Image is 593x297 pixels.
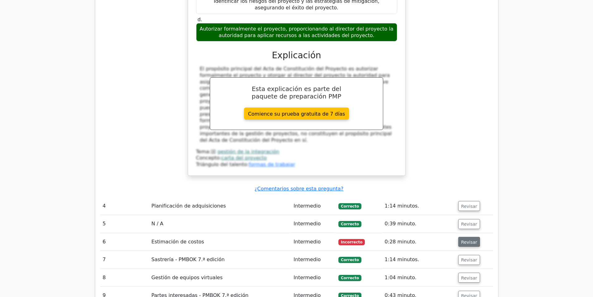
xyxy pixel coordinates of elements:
font: 4 [103,203,106,209]
font: Planificación de adquisiciones [151,203,226,209]
font: Revisar [461,222,477,227]
font: Tema: [196,149,211,155]
a: formas de trabajar [249,161,295,167]
font: 0:28 minuto. [385,239,417,245]
a: Comience su prueba gratuita de 7 días [244,108,349,120]
button: Revisar [458,255,480,265]
font: N / A [151,221,163,227]
font: 8 [103,275,106,280]
font: 1:04 minuto. [385,275,417,280]
font: Correcto [341,222,359,226]
font: 6 [103,239,106,245]
font: Revisar [461,257,477,262]
font: Intermedio [294,239,321,245]
font: Concepto: [196,155,221,161]
font: 1:14 minutos. [385,203,419,209]
font: Correcto [341,276,359,280]
font: 5 [103,221,106,227]
font: Sastrería - PMBOK 7.ª edición [151,256,224,262]
font: Revisar [461,204,477,208]
font: Intermedio [294,256,321,262]
font: Intermedio [294,221,321,227]
font: Incorrecto [341,240,362,244]
font: 7 [103,256,106,262]
font: Revisar [461,239,477,244]
font: Correcto [341,258,359,262]
font: Estimación de costos [151,239,204,245]
a: carta del proyecto [221,155,267,161]
button: Revisar [458,201,480,211]
font: 0:39 minuto. [385,221,417,227]
font: Revisar [461,275,477,280]
font: d. [198,17,202,22]
font: 1:14 minutos. [385,256,419,262]
font: Triángulo del talento: [196,161,249,167]
a: gestión de la integración [217,149,279,155]
font: Correcto [341,204,359,208]
button: Revisar [458,237,480,247]
a: ¿Comentarios sobre esta pregunta? [255,186,343,192]
button: Revisar [458,219,480,229]
font: Intermedio [294,275,321,280]
font: Intermedio [294,203,321,209]
font: Explicación [272,50,321,60]
font: Gestión de equipos virtuales [151,275,223,280]
font: Autorizar formalmente el proyecto, proporcionando al director del proyecto la autoridad para apli... [200,26,393,38]
button: Revisar [458,273,480,283]
font: El propósito principal del Acta de Constitución del Proyecto es autorizar formalmente el proyecto... [200,66,392,143]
